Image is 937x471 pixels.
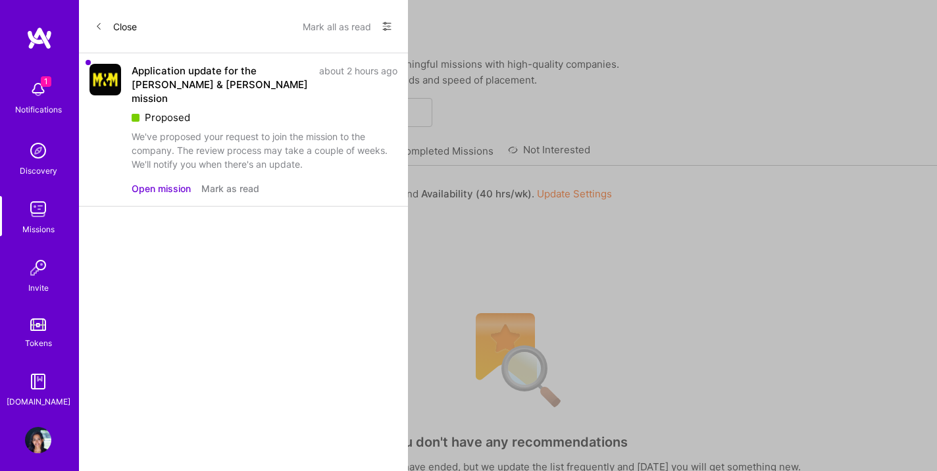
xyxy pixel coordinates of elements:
img: Invite [25,255,51,281]
div: Discovery [20,164,57,178]
div: Proposed [132,111,397,124]
div: Application update for the [PERSON_NAME] & [PERSON_NAME] mission [132,64,311,105]
button: Mark as read [201,182,259,195]
img: discovery [25,137,51,164]
img: tokens [30,318,46,331]
div: Missions [22,222,55,236]
img: teamwork [25,196,51,222]
div: [DOMAIN_NAME] [7,395,70,409]
img: Company Logo [89,64,121,95]
div: We've proposed your request to join the mission to the company. The review process may take a cou... [132,130,397,171]
div: Invite [28,281,49,295]
div: about 2 hours ago [319,64,397,105]
img: guide book [25,368,51,395]
img: logo [26,26,53,50]
button: Open mission [132,182,191,195]
button: Close [95,16,137,37]
img: User Avatar [25,427,51,453]
div: Tokens [25,336,52,350]
button: Mark all as read [303,16,371,37]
